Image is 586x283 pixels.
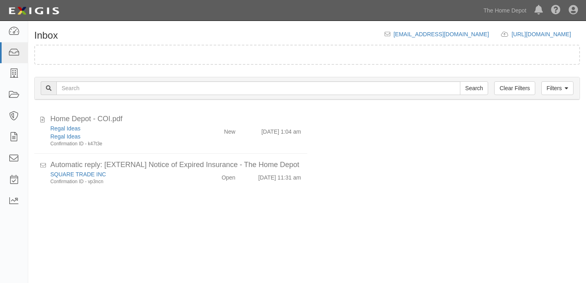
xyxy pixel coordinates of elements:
div: [DATE] 11:31 am [258,170,301,182]
div: Automatic reply: [EXTERNAL] Notice of Expired Insurance - The Home Depot [50,160,301,170]
a: The Home Depot [479,2,530,19]
a: Regal Ideas [50,125,81,132]
a: [EMAIL_ADDRESS][DOMAIN_NAME] [393,31,489,37]
a: Clear Filters [494,81,535,95]
i: Help Center - Complianz [551,6,561,15]
a: [URL][DOMAIN_NAME] [511,31,580,37]
input: Search [460,81,488,95]
img: logo-5460c22ac91f19d4615b14bd174203de0afe785f0fc80cf4dbbc73dc1793850b.png [6,4,62,18]
div: Open [222,170,235,182]
a: SQUARE TRADE INC [50,171,106,178]
h1: Inbox [34,30,58,41]
input: Search [56,81,460,95]
div: Regal Ideas [50,132,192,140]
a: Filters [541,81,574,95]
div: Confirmation ID - vp3ncn [50,178,192,185]
div: [DATE] 1:04 am [261,124,301,136]
div: Regal Ideas [50,124,192,132]
div: Home Depot - COI.pdf [50,114,301,124]
a: Regal Ideas [50,133,81,140]
div: New [224,124,235,136]
div: Confirmation ID - k47t3e [50,140,192,147]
